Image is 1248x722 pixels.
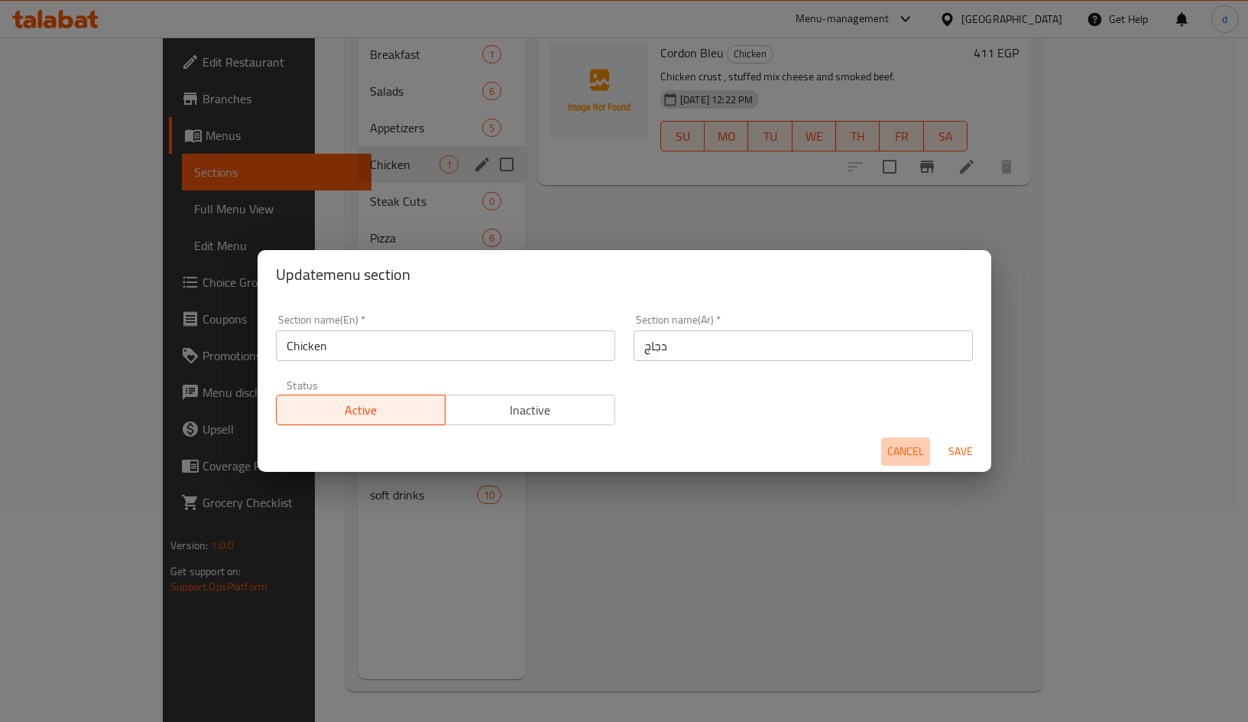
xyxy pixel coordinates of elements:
span: Save [942,442,979,461]
button: Active [276,395,446,425]
button: Cancel [881,437,930,466]
span: Cancel [887,442,924,461]
input: Please enter section name(en) [276,330,615,361]
button: Save [936,437,985,466]
button: Inactive [445,395,615,425]
h2: Update menu section [276,262,973,287]
span: Inactive [452,399,609,421]
span: Active [283,399,440,421]
input: Please enter section name(ar) [634,330,973,361]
